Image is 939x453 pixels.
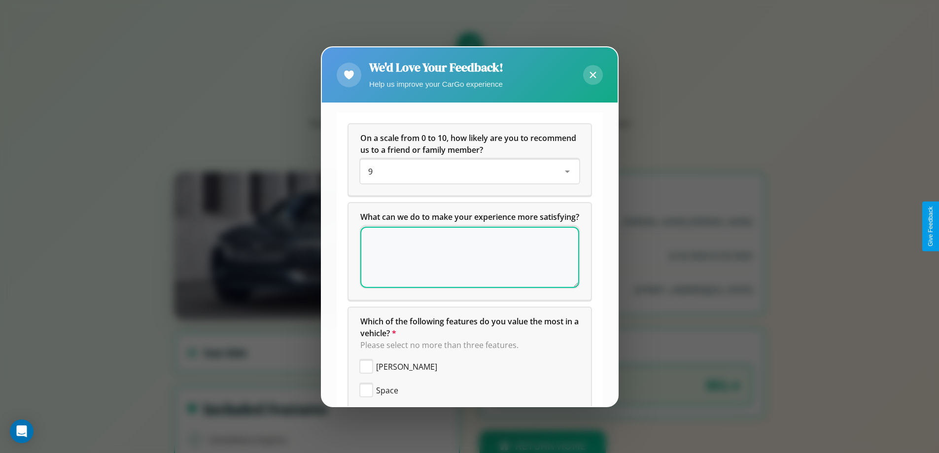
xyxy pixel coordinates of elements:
span: Which of the following features do you value the most in a vehicle? [360,316,581,339]
div: Open Intercom Messenger [10,419,34,443]
div: On a scale from 0 to 10, how likely are you to recommend us to a friend or family member? [348,124,591,195]
span: On a scale from 0 to 10, how likely are you to recommend us to a friend or family member? [360,133,578,155]
span: [PERSON_NAME] [376,361,437,373]
span: Please select no more than three features. [360,340,519,350]
p: Help us improve your CarGo experience [369,77,503,91]
h2: We'd Love Your Feedback! [369,59,503,75]
span: 9 [368,166,373,177]
div: Give Feedback [927,207,934,246]
span: What can we do to make your experience more satisfying? [360,211,579,222]
span: Space [376,384,398,396]
h5: On a scale from 0 to 10, how likely are you to recommend us to a friend or family member? [360,132,579,156]
div: On a scale from 0 to 10, how likely are you to recommend us to a friend or family member? [360,160,579,183]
